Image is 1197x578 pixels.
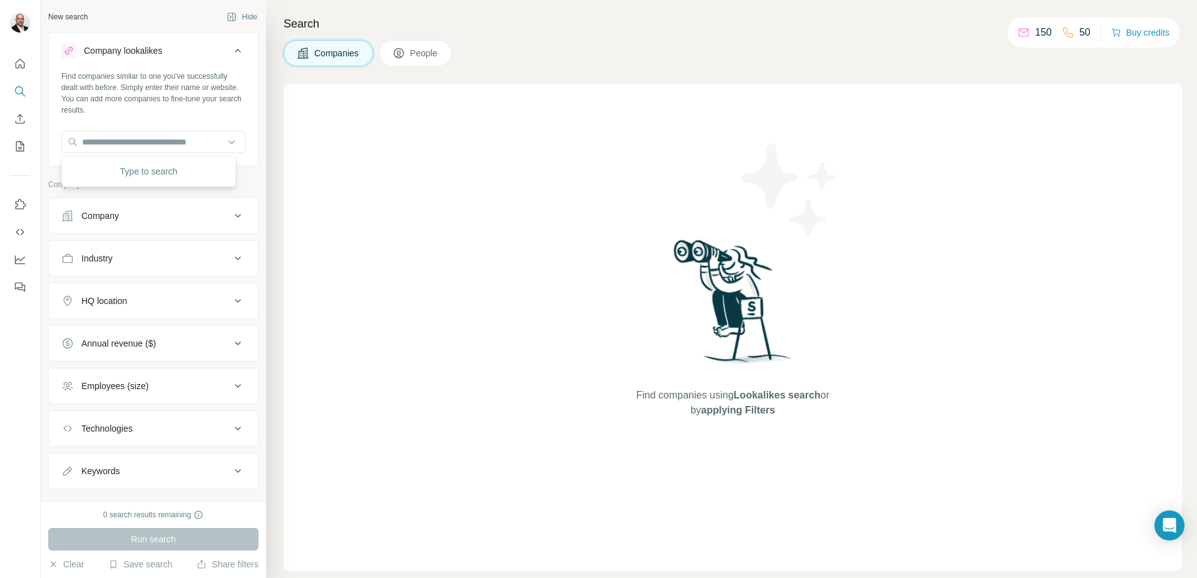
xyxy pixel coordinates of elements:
[81,380,148,392] div: Employees (size)
[48,11,88,23] div: New search
[10,248,30,271] button: Dashboard
[410,47,439,59] span: People
[103,509,204,520] div: 0 search results remaining
[632,388,833,418] span: Find companies using or by
[81,337,156,350] div: Annual revenue ($)
[10,135,30,158] button: My lists
[81,295,127,307] div: HQ location
[1035,25,1052,40] p: 150
[10,80,30,103] button: Search
[314,47,360,59] span: Companies
[1079,25,1091,40] p: 50
[1154,510,1184,540] div: Open Intercom Messenger
[49,36,258,71] button: Company lookalikes
[1111,24,1169,41] button: Buy credits
[10,193,30,216] button: Use Surfe on LinkedIn
[81,465,120,477] div: Keywords
[48,558,84,570] button: Clear
[10,53,30,75] button: Quick start
[49,413,258,444] button: Technologies
[49,371,258,401] button: Employees (size)
[10,108,30,130] button: Enrich CSV
[84,44,162,57] div: Company lookalikes
[61,71,245,116] div: Find companies similar to one you've successfully dealt with before. Simply enter their name or w...
[197,558,259,570] button: Share filters
[49,201,258,231] button: Company
[218,8,266,26] button: Hide
[49,328,258,358] button: Annual revenue ($)
[701,405,775,415] span: applying Filters
[734,390,821,400] span: Lookalikes search
[81,252,113,265] div: Industry
[284,15,1182,33] h4: Search
[49,243,258,273] button: Industry
[49,456,258,486] button: Keywords
[10,13,30,33] img: Avatar
[108,558,172,570] button: Save search
[48,179,259,190] p: Company information
[81,422,133,435] div: Technologies
[733,134,846,246] img: Surfe Illustration - Stars
[81,210,119,222] div: Company
[10,221,30,243] button: Use Surfe API
[668,236,798,376] img: Surfe Illustration - Woman searching with binoculars
[64,159,233,184] div: Type to search
[10,276,30,298] button: Feedback
[49,286,258,316] button: HQ location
